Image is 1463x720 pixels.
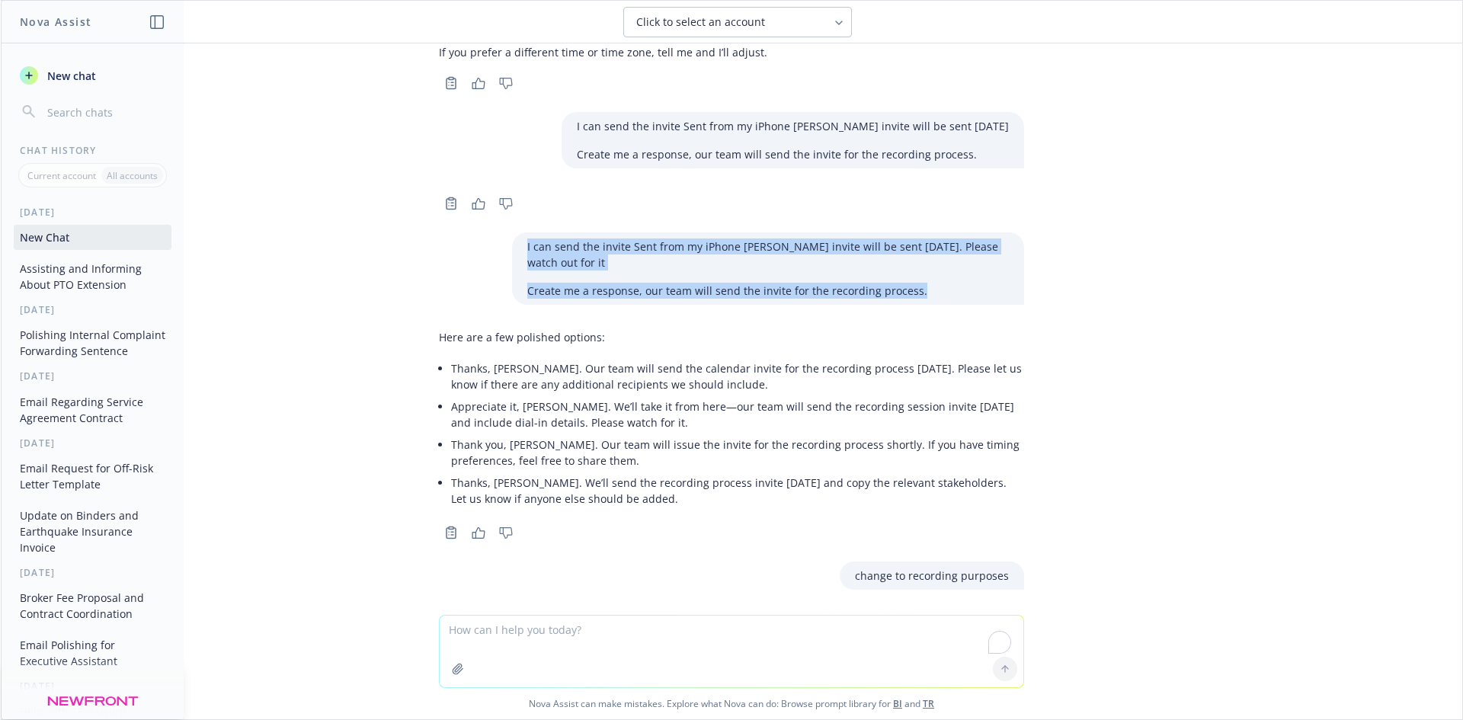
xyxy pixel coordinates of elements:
[2,566,184,579] div: [DATE]
[439,44,767,60] p: If you prefer a different time or time zone, tell me and I’ll adjust.
[20,14,91,30] h1: Nova Assist
[577,118,1009,134] p: I can send the invite Sent from my iPhone [PERSON_NAME] invite will be sent [DATE]
[855,568,1009,584] p: change to recording purposes
[451,475,1024,507] p: Thanks, [PERSON_NAME]. We’ll send the recording process invite [DATE] and copy the relevant stake...
[7,688,1456,719] span: Nova Assist can make mistakes. Explore what Nova can do: Browse prompt library for and
[893,697,902,710] a: BI
[44,68,96,84] span: New chat
[494,522,518,543] button: Thumbs down
[14,256,171,297] button: Assisting and Informing About PTO Extension
[14,62,171,89] button: New chat
[14,632,171,674] button: Email Polishing for Executive Assistant
[439,329,1024,345] p: Here are a few polished options:
[2,680,184,693] div: [DATE]
[439,614,984,630] p: Here are a few options using “recording purposes”:
[636,14,765,30] span: Click to select an account
[623,7,852,37] button: Click to select an account
[14,225,171,250] button: New Chat
[27,169,96,182] p: Current account
[2,144,184,157] div: Chat History
[44,101,165,123] input: Search chats
[2,437,184,450] div: [DATE]
[444,526,458,539] svg: Copy to clipboard
[14,456,171,497] button: Email Request for Off-Risk Letter Template
[14,503,171,560] button: Update on Binders and Earthquake Insurance Invoice
[527,283,1009,299] p: Create me a response, our team will send the invite for the recording process.
[577,146,1009,162] p: Create me a response, our team will send the invite for the recording process.
[451,437,1024,469] p: Thank you, [PERSON_NAME]. Our team will issue the invite for the recording process shortly. If yo...
[2,303,184,316] div: [DATE]
[923,697,934,710] a: TR
[527,238,1009,270] p: I can send the invite Sent from my iPhone [PERSON_NAME] invite will be sent [DATE]. Please watch ...
[2,206,184,219] div: [DATE]
[451,360,1024,392] p: Thanks, [PERSON_NAME]. Our team will send the calendar invite for the recording process [DATE]. P...
[2,370,184,382] div: [DATE]
[494,193,518,214] button: Thumbs down
[440,616,1023,687] textarea: To enrich screen reader interactions, please activate Accessibility in Grammarly extension settings
[444,76,458,90] svg: Copy to clipboard
[494,72,518,94] button: Thumbs down
[451,398,1024,430] p: Appreciate it, [PERSON_NAME]. We’ll take it from here—our team will send the recording session in...
[14,585,171,626] button: Broker Fee Proposal and Contract Coordination
[107,169,158,182] p: All accounts
[14,389,171,430] button: Email Regarding Service Agreement Contract
[14,322,171,363] button: Polishing Internal Complaint Forwarding Sentence
[444,197,458,210] svg: Copy to clipboard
